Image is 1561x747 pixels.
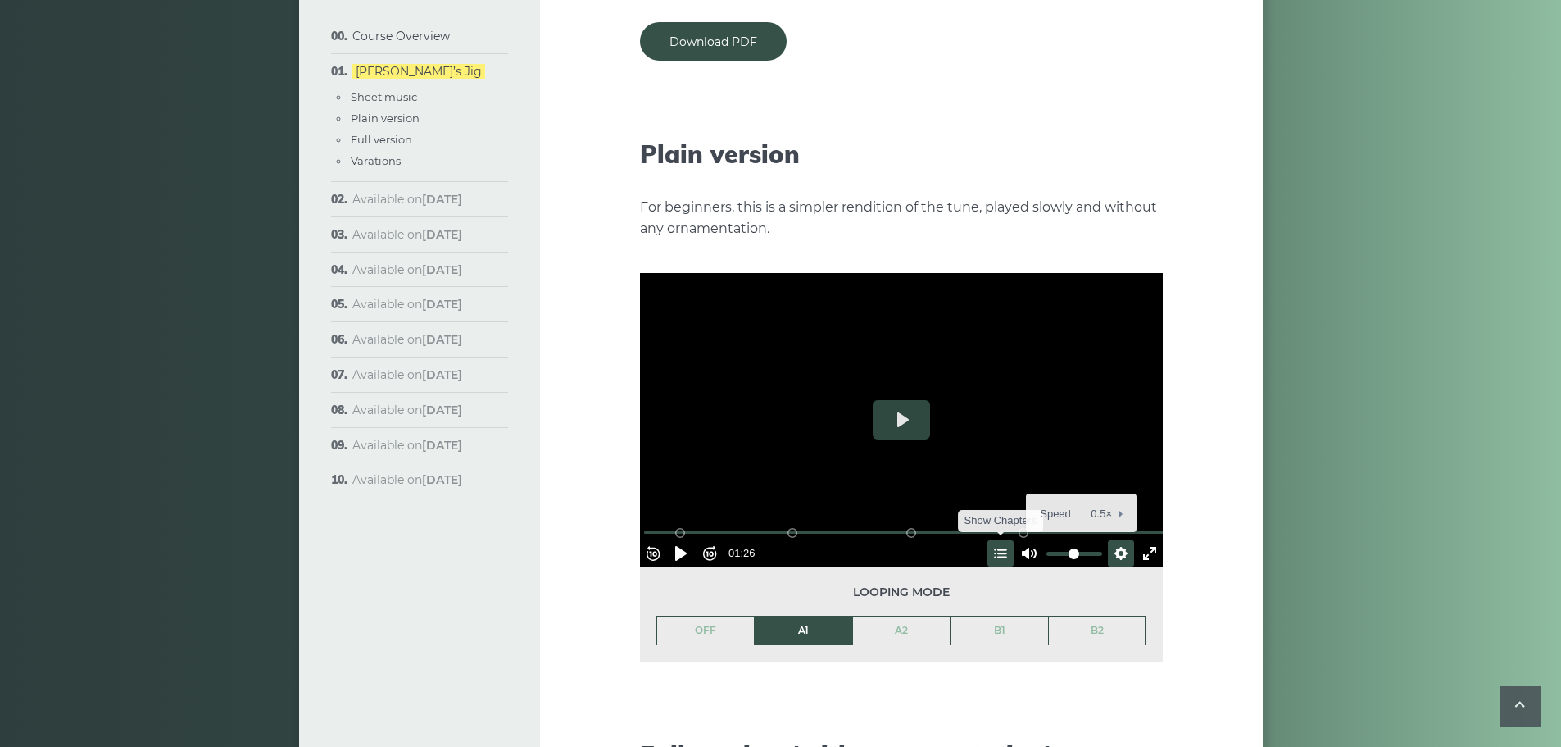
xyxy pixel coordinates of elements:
a: B1 [951,617,1048,645]
a: A2 [853,617,951,645]
span: Available on [352,438,462,453]
a: Varations [351,154,401,167]
a: [PERSON_NAME]’s Jig [352,64,485,79]
span: Available on [352,192,462,207]
strong: [DATE] [422,227,462,242]
strong: [DATE] [422,438,462,453]
span: Available on [352,262,462,277]
span: Available on [352,227,462,242]
span: Available on [352,332,462,347]
strong: [DATE] [422,332,462,347]
strong: [DATE] [422,403,462,417]
span: Available on [352,297,462,312]
span: Looping mode [656,583,1146,602]
span: Available on [352,472,462,487]
span: Available on [352,367,462,382]
strong: [DATE] [422,297,462,312]
strong: [DATE] [422,192,462,207]
strong: [DATE] [422,472,462,487]
a: Course Overview [352,29,450,43]
a: Full version [351,133,412,146]
a: Sheet music [351,90,417,103]
strong: [DATE] [422,262,462,277]
a: B2 [1049,617,1146,645]
strong: [DATE] [422,367,462,382]
h2: Plain version [640,139,1163,169]
p: For beginners, this is a simpler rendition of the tune, played slowly and without any ornamentation. [640,197,1163,239]
span: Available on [352,403,462,417]
a: OFF [657,617,755,645]
a: Download PDF [640,22,787,61]
a: Plain version [351,112,420,125]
